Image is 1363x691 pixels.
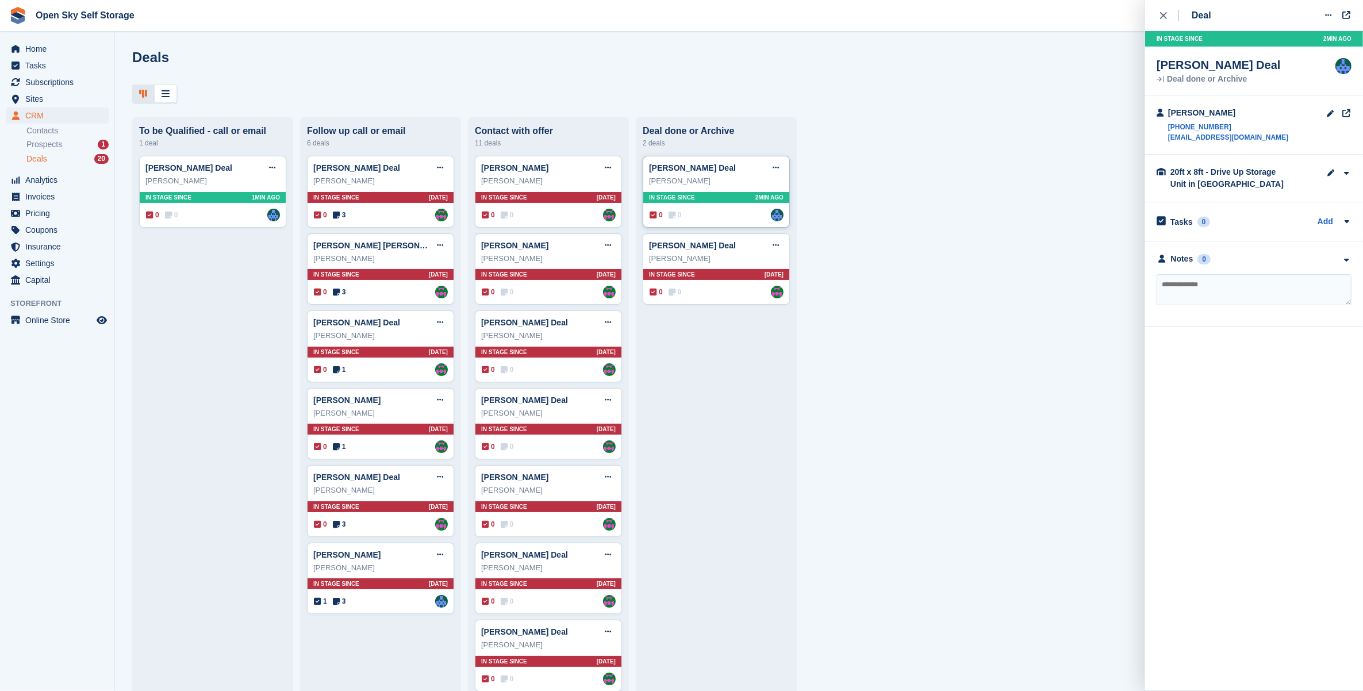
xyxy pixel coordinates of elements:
a: menu [6,312,109,328]
a: [PERSON_NAME] Deal [145,163,232,172]
span: Tasks [25,57,94,74]
div: [PERSON_NAME] [1168,107,1288,119]
a: menu [6,57,109,74]
span: In stage since [481,657,527,666]
a: [PERSON_NAME] [313,396,381,405]
span: Online Store [25,312,94,328]
a: [PERSON_NAME] Deal [649,163,736,172]
span: Settings [25,255,94,271]
span: 3 [333,596,346,606]
div: 0 [1197,217,1211,227]
img: Richard Baker [435,363,448,376]
span: 3 [333,519,346,529]
span: 0 [669,210,682,220]
div: Notes [1171,253,1193,265]
span: 3 [333,210,346,220]
span: 1 [333,442,346,452]
div: [PERSON_NAME] [313,408,448,419]
a: menu [6,189,109,205]
span: In stage since [481,270,527,279]
span: Prospects [26,139,62,150]
span: 0 [482,210,495,220]
a: menu [6,91,109,107]
a: Richard Baker [435,209,448,221]
span: [DATE] [597,270,616,279]
div: [PERSON_NAME] [145,175,280,187]
span: In stage since [313,270,359,279]
img: Richard Baker [435,440,448,453]
a: Prospects 1 [26,139,109,151]
span: 0 [482,519,495,529]
img: Richard Baker [435,286,448,298]
a: Deals 20 [26,153,109,165]
div: [PERSON_NAME] [313,485,448,496]
img: stora-icon-8386f47178a22dfd0bd8f6a31ec36ba5ce8667c1dd55bd0f319d3a0aa187defe.svg [9,7,26,24]
a: Damon Boniface [771,209,784,221]
a: [PERSON_NAME] [313,550,381,559]
span: In stage since [481,193,527,202]
div: [PERSON_NAME] Deal [1157,58,1281,72]
span: Analytics [25,172,94,188]
img: Richard Baker [603,440,616,453]
div: [PERSON_NAME] [481,175,616,187]
span: 1 [314,596,327,606]
span: 0 [501,287,514,297]
a: [PERSON_NAME] Deal [481,550,568,559]
a: menu [6,74,109,90]
span: In stage since [649,193,695,202]
span: Capital [25,272,94,288]
a: Add [1318,216,1333,229]
a: menu [6,255,109,271]
span: Invoices [25,189,94,205]
div: [PERSON_NAME] [481,639,616,651]
img: Richard Baker [435,518,448,531]
span: 0 [650,210,663,220]
div: Deal done or Archive [643,126,790,136]
span: [DATE] [597,579,616,588]
span: 0 [482,442,495,452]
span: 1 [333,364,346,375]
span: [DATE] [597,193,616,202]
span: 0 [482,674,495,684]
img: Richard Baker [603,363,616,376]
div: [PERSON_NAME] [649,175,784,187]
a: [PERSON_NAME] [PERSON_NAME] [313,241,451,250]
span: 0 [314,364,327,375]
span: 2MIN AGO [755,193,784,202]
span: 0 [501,674,514,684]
div: [PERSON_NAME] [481,485,616,496]
span: In stage since [481,348,527,356]
a: [PERSON_NAME] Deal [481,396,568,405]
a: Richard Baker [771,286,784,298]
a: [PERSON_NAME] [481,241,548,250]
div: [PERSON_NAME] [313,253,448,264]
img: Richard Baker [603,286,616,298]
a: Damon Boniface [435,595,448,608]
span: In stage since [481,425,527,433]
div: 20 [94,154,109,164]
span: Home [25,41,94,57]
a: [PERSON_NAME] Deal [313,163,400,172]
span: 0 [650,287,663,297]
span: [DATE] [765,270,784,279]
div: 6 deals [307,136,454,150]
a: menu [6,239,109,255]
span: Insurance [25,239,94,255]
span: In stage since [313,579,359,588]
div: [PERSON_NAME] [649,253,784,264]
h1: Deals [132,49,169,65]
span: 0 [146,210,159,220]
div: To be Qualified - call or email [139,126,286,136]
div: Deal [1192,9,1211,22]
span: 0 [482,287,495,297]
span: Subscriptions [25,74,94,90]
img: Richard Baker [603,595,616,608]
span: In stage since [313,502,359,511]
